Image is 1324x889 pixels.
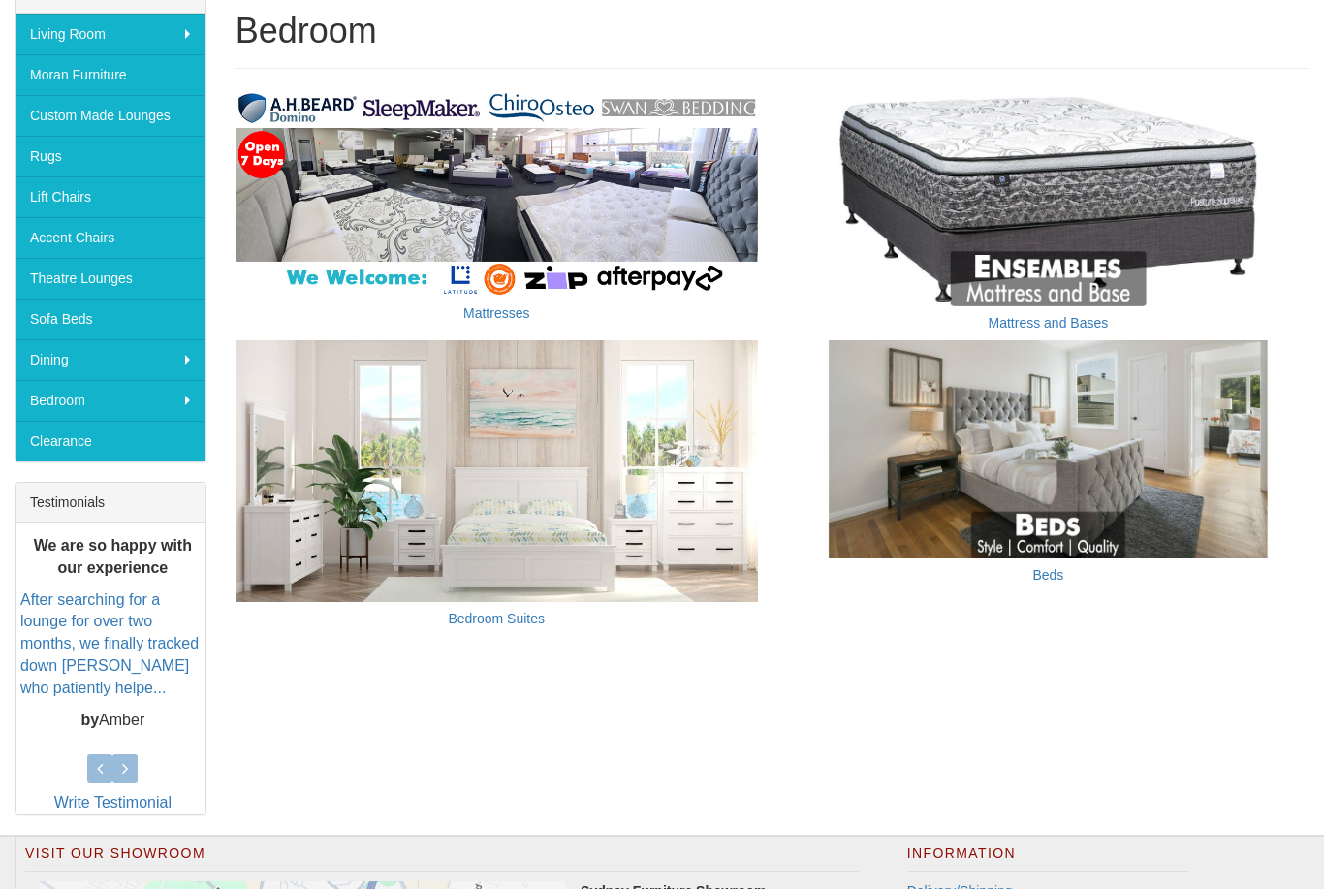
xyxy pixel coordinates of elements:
[16,217,205,258] a: Accent Chairs
[16,95,205,136] a: Custom Made Lounges
[236,12,1309,50] h1: Bedroom
[16,176,205,217] a: Lift Chairs
[20,590,199,695] a: After searching for a lounge for over two months, we finally tracked down [PERSON_NAME] who patie...
[16,299,205,339] a: Sofa Beds
[236,88,758,297] img: Mattresses
[34,537,192,576] b: We are so happy with our experience
[16,14,205,54] a: Living Room
[80,711,99,727] b: by
[236,340,758,602] img: Bedroom Suites
[16,483,205,523] div: Testimonials
[16,136,205,176] a: Rugs
[54,794,172,810] a: Write Testimonial
[463,305,529,321] a: Mattresses
[16,54,205,95] a: Moran Furniture
[907,846,1190,872] h2: Information
[787,88,1309,306] img: Mattress and Bases
[16,339,205,380] a: Dining
[448,611,545,626] a: Bedroom Suites
[16,380,205,421] a: Bedroom
[1032,567,1063,583] a: Beds
[25,846,859,872] h2: Visit Our Showroom
[16,258,205,299] a: Theatre Lounges
[787,340,1309,558] img: Beds
[20,709,205,731] p: Amber
[989,315,1109,331] a: Mattress and Bases
[16,421,205,461] a: Clearance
